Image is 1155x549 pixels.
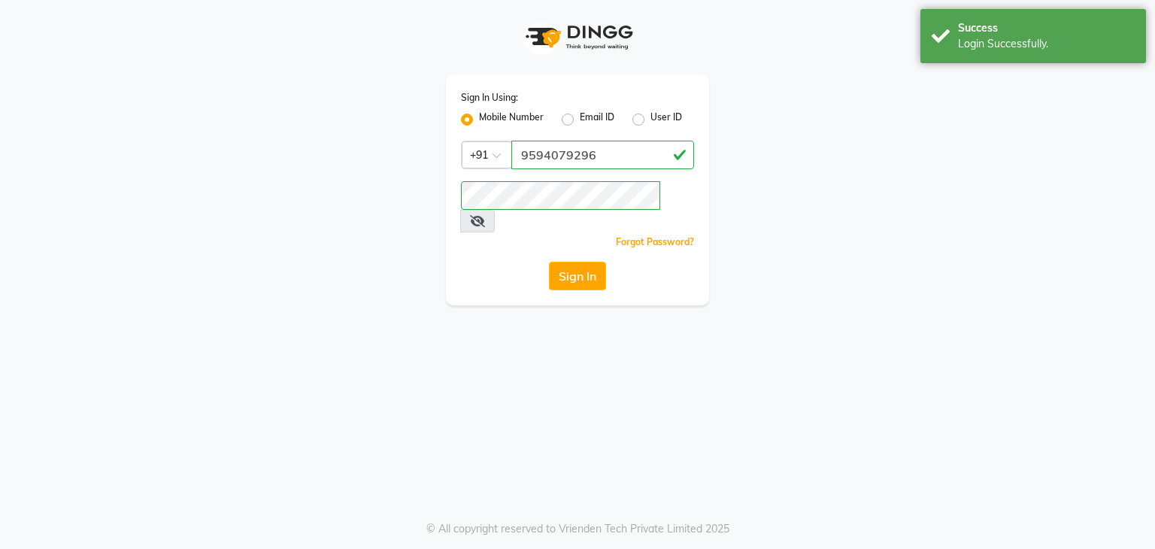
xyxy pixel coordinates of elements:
[616,236,694,247] a: Forgot Password?
[461,91,518,105] label: Sign In Using:
[958,20,1135,36] div: Success
[517,15,638,59] img: logo1.svg
[511,141,694,169] input: Username
[580,111,614,129] label: Email ID
[958,36,1135,52] div: Login Successfully.
[479,111,544,129] label: Mobile Number
[650,111,682,129] label: User ID
[549,262,606,290] button: Sign In
[461,181,660,210] input: Username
